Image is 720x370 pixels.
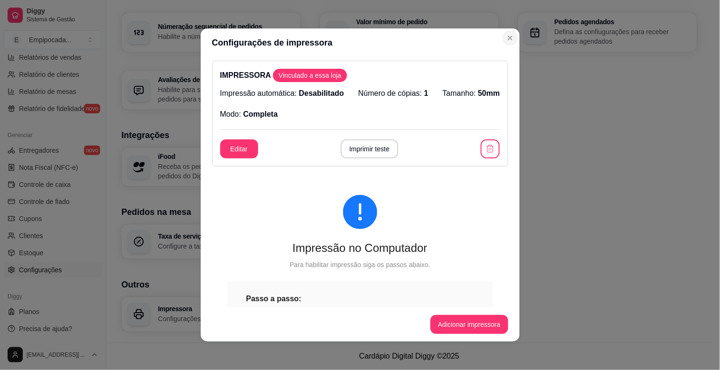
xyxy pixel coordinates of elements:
span: Desabilitado [299,89,344,97]
p: Número de cópias: [358,88,429,99]
header: Configurações de impressora [201,28,520,57]
span: exclamation-circle [343,195,377,229]
button: Imprimir teste [341,139,398,158]
p: Tamanho: [443,88,500,99]
div: Para habilitar impressão siga os passos abaixo. [227,259,493,270]
p: Modo: [220,109,278,120]
button: Adicionar impressora [430,315,508,334]
span: Vinculado a essa loja [275,71,345,80]
div: Impressão no Computador [227,240,493,256]
button: Close [503,30,518,46]
p: Impressão automática: [220,88,344,99]
span: 50mm [478,89,500,97]
span: 1 [424,89,429,97]
strong: Passo a passo: [246,295,302,303]
p: IMPRESSORA [220,69,500,82]
span: Completa [243,110,278,118]
button: Editar [220,139,258,158]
